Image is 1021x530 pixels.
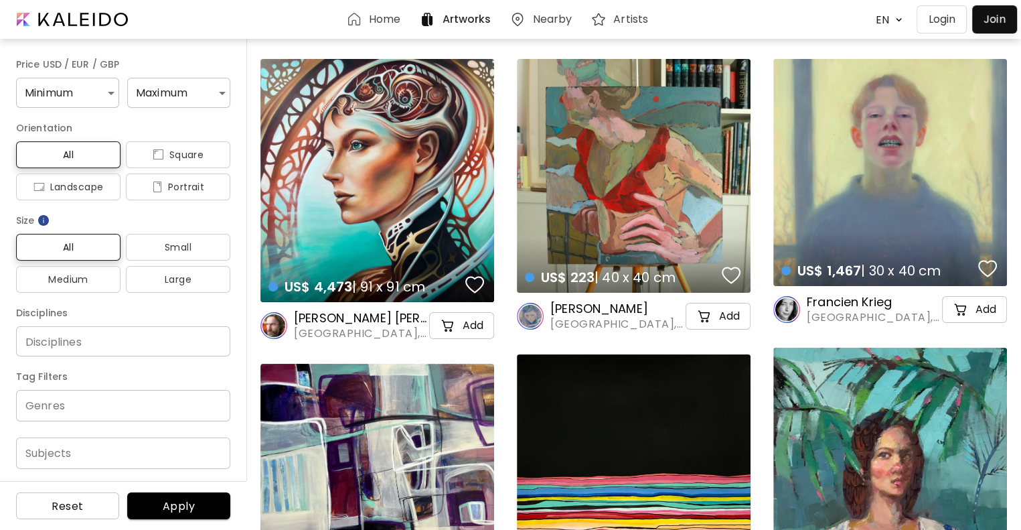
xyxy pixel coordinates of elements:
[33,182,45,192] img: icon
[268,278,461,295] h4: | 91 x 91 cm
[126,234,230,261] button: Small
[16,369,230,385] h6: Tag Filters
[686,303,751,330] button: cart-iconAdd
[942,296,1007,323] button: cart-iconAdd
[613,14,648,25] h6: Artists
[773,294,1007,325] a: Francien Krieg[GEOGRAPHIC_DATA], [GEOGRAPHIC_DATA]cart-iconAdd
[16,78,119,108] div: Minimum
[440,318,456,334] img: cart-icon
[138,499,220,513] span: Apply
[781,262,974,279] h4: | 30 x 40 cm
[127,492,230,519] button: Apply
[346,11,406,27] a: Home
[419,11,496,27] a: Artworks
[294,310,426,326] h6: [PERSON_NAME] [PERSON_NAME]
[719,310,740,323] h5: Add
[137,179,220,195] span: Portrait
[591,11,653,27] a: Artists
[126,266,230,293] button: Large
[550,301,683,317] h6: [PERSON_NAME]
[260,59,494,302] a: US$ 4,473| 91 x 91 cmfavoriteshttps://cdn.kaleido.art/CDN/Artwork/175695/Primary/medium.webp?upda...
[463,319,483,332] h5: Add
[972,5,1017,34] a: Join
[917,5,967,34] button: Login
[16,492,119,519] button: Reset
[16,234,121,261] button: All
[509,11,577,27] a: Nearby
[442,14,491,25] h6: Artworks
[126,141,230,168] button: iconSquare
[126,174,230,200] button: iconPortrait
[127,78,230,108] div: Maximum
[16,141,121,168] button: All
[541,268,595,287] span: US$ 223
[16,56,230,72] h6: Price USD / EUR / GBP
[16,266,121,293] button: Medium
[807,310,939,325] span: [GEOGRAPHIC_DATA], [GEOGRAPHIC_DATA]
[696,308,712,324] img: cart-icon
[975,303,996,316] h5: Add
[917,5,972,34] a: Login
[517,301,751,332] a: [PERSON_NAME][GEOGRAPHIC_DATA], [GEOGRAPHIC_DATA]cart-iconAdd
[16,212,230,228] h6: Size
[27,179,110,195] span: Landscape
[137,271,220,287] span: Large
[429,312,494,339] button: cart-iconAdd
[797,261,861,280] span: US$ 1,467
[550,317,683,332] span: [GEOGRAPHIC_DATA], [GEOGRAPHIC_DATA]
[369,14,400,25] h6: Home
[517,59,751,293] a: US$ 223| 40 x 40 cmfavoriteshttps://cdn.kaleido.art/CDN/Artwork/169904/Primary/medium.webp?update...
[152,182,163,192] img: icon
[137,239,220,255] span: Small
[16,120,230,136] h6: Orientation
[462,271,487,298] button: favorites
[27,239,110,255] span: All
[525,269,718,286] h4: | 40 x 40 cm
[16,305,230,321] h6: Disciplines
[928,11,955,27] p: Login
[27,271,110,287] span: Medium
[37,214,50,227] img: info
[16,174,121,200] button: iconLandscape
[953,302,969,318] img: cart-icon
[892,13,906,26] img: arrow down
[285,277,352,296] span: US$ 4,473
[27,499,108,513] span: Reset
[137,147,220,163] span: Square
[869,8,892,31] div: EN
[532,14,572,25] h6: Nearby
[807,294,939,310] h6: Francien Krieg
[773,59,1007,286] a: US$ 1,467| 30 x 40 cmfavoriteshttps://cdn.kaleido.art/CDN/Artwork/174395/Primary/medium.webp?upda...
[718,262,744,289] button: favorites
[294,326,426,341] span: [GEOGRAPHIC_DATA], [GEOGRAPHIC_DATA]
[975,255,1000,282] button: favorites
[153,149,164,160] img: icon
[260,310,494,341] a: [PERSON_NAME] [PERSON_NAME][GEOGRAPHIC_DATA], [GEOGRAPHIC_DATA]cart-iconAdd
[27,147,110,163] span: All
